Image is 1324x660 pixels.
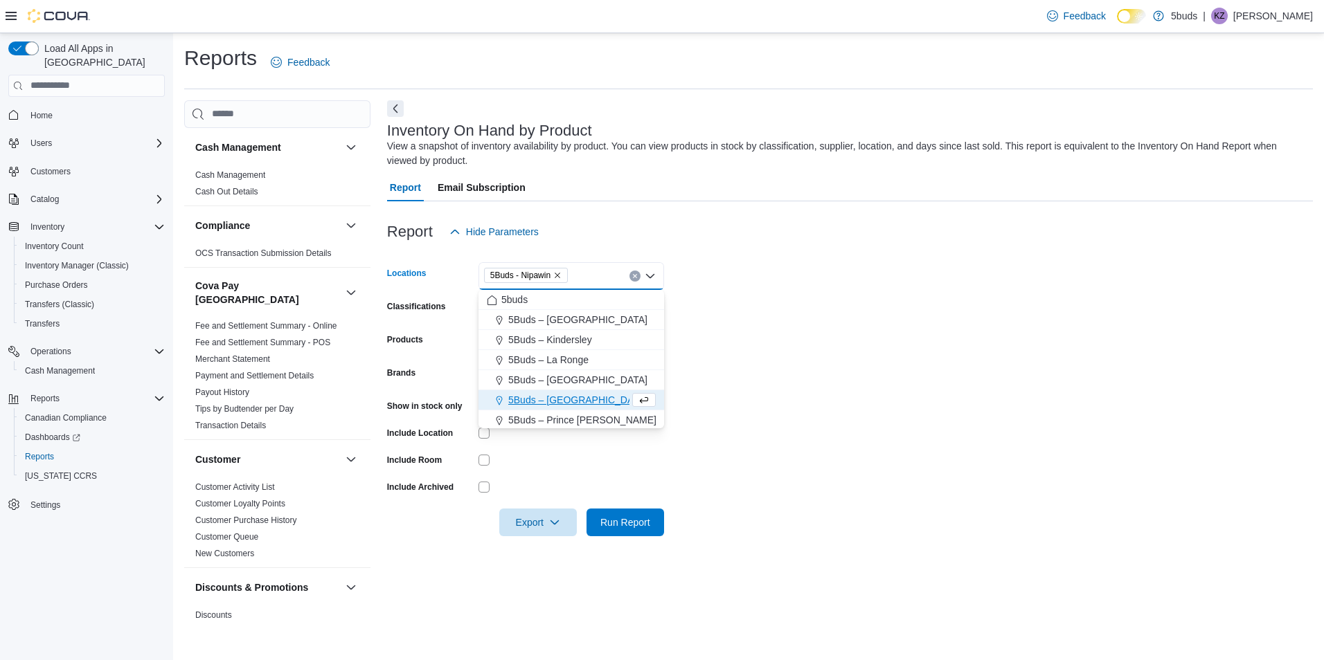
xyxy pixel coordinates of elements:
span: Export [508,508,569,536]
a: Transfers (Classic) [19,296,100,313]
span: Operations [30,346,71,357]
button: Cova Pay [GEOGRAPHIC_DATA] [343,284,359,301]
span: Inventory Manager (Classic) [25,260,129,271]
label: Show in stock only [387,401,463,412]
a: Customer Purchase History [195,515,297,525]
a: Cash Management [19,363,100,379]
span: Catalog [25,191,165,208]
button: Cash Management [14,361,170,381]
a: New Customers [195,549,254,558]
img: Cova [28,9,90,23]
input: Dark Mode [1117,9,1146,24]
button: Customer [195,452,340,466]
button: Inventory Count [14,237,170,256]
label: Brands [387,367,415,378]
button: Close list of options [645,271,656,282]
button: Hide Parameters [444,218,544,246]
span: Customer Loyalty Points [195,498,285,509]
button: [US_STATE] CCRS [14,466,170,486]
a: Tips by Budtender per Day [195,404,294,414]
a: Reports [19,448,60,465]
h3: Discounts & Promotions [195,580,308,594]
span: Settings [30,499,60,511]
span: Customer Queue [195,531,258,542]
button: Catalog [3,190,170,209]
div: View a snapshot of inventory availability by product. You can view products in stock by classific... [387,139,1306,168]
span: Canadian Compliance [19,410,165,426]
div: Keith Ziemann [1211,8,1228,24]
a: Customer Queue [195,532,258,542]
label: Products [387,334,423,345]
span: 5Buds – Prince [PERSON_NAME] [508,413,656,427]
a: Purchase Orders [19,277,93,293]
button: 5Buds – [GEOGRAPHIC_DATA] [478,390,664,410]
span: Transfers (Classic) [19,296,165,313]
a: Payment and Settlement Details [195,371,314,381]
button: Users [3,134,170,153]
button: 5Buds – Prince [PERSON_NAME] [478,410,664,430]
a: Dashboards [19,429,86,446]
span: Customers [25,163,165,180]
span: Transaction Details [195,420,266,431]
a: Home [25,107,58,124]
span: Settings [25,495,165,513]
a: Customer Loyalty Points [195,499,285,508]
span: Payout History [195,387,249,398]
span: Inventory Count [19,238,165,255]
span: Report [390,174,421,201]
button: 5Buds – Kindersley [478,330,664,350]
span: OCS Transaction Submission Details [195,248,332,259]
span: 5Buds – Kindersley [508,333,592,347]
span: Reports [19,448,165,465]
button: 5Buds – [GEOGRAPHIC_DATA] [478,310,664,330]
span: Cash Management [195,169,265,181]
a: Feedback [265,48,335,76]
span: Reports [30,393,60,404]
span: Tips by Budtender per Day [195,403,294,414]
span: Purchase Orders [25,279,88,291]
a: Inventory Manager (Classic) [19,257,134,274]
span: Email Subscription [438,174,526,201]
h3: Customer [195,452,240,466]
span: Run Report [600,515,650,529]
div: Customer [184,479,370,567]
span: Home [30,110,53,121]
label: Classifications [387,301,446,312]
a: Cash Management [195,170,265,180]
span: Transfers (Classic) [25,299,94,310]
a: Discounts [195,610,232,620]
a: Dashboards [14,428,170,447]
span: Load All Apps in [GEOGRAPHIC_DATA] [39,42,165,69]
span: Reports [25,451,54,462]
button: Next [387,100,404,117]
a: Customer Activity List [195,482,275,492]
a: Merchant Statement [195,354,270,364]
a: Fee and Settlement Summary - POS [195,338,330,347]
span: 5Buds – [GEOGRAPHIC_DATA] [508,373,647,387]
button: Cova Pay [GEOGRAPHIC_DATA] [195,279,340,306]
span: 5Buds - Nipawin [484,268,568,283]
div: Cova Pay [GEOGRAPHIC_DATA] [184,318,370,439]
button: Export [499,508,577,536]
h1: Reports [184,44,257,72]
span: Hide Parameters [466,225,539,239]
span: Fee and Settlement Summary - Online [195,320,337,331]
label: Include Archived [387,482,454,493]
button: Operations [25,343,77,360]
a: Fee and Settlement Summary - Online [195,321,337,331]
span: Fee and Settlement Summary - POS [195,337,330,348]
span: New Customers [195,548,254,559]
button: 5buds [478,290,664,310]
span: Feedback [1064,9,1106,23]
span: Reports [25,390,165,407]
button: Reports [3,389,170,408]
span: Users [30,138,52,149]
button: Clear input [629,271,641,282]
a: Customers [25,163,76,180]
h3: Cash Management [195,140,281,154]
span: Inventory Manager (Classic) [19,257,165,274]
span: Customer Activity List [195,482,275,493]
button: Cash Management [343,139,359,156]
span: Canadian Compliance [25,412,107,423]
button: Catalog [25,191,64,208]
